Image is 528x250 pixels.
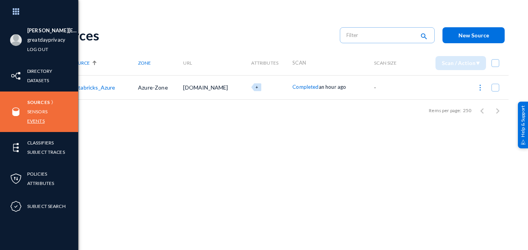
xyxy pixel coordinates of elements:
img: icon-sources.svg [10,106,22,118]
a: Subject Traces [27,148,65,157]
a: Subject Search [27,202,66,211]
span: + [255,85,258,90]
button: New Source [442,27,505,43]
span: [DOMAIN_NAME] [183,84,228,91]
a: Directory [27,67,52,76]
img: icon-elements.svg [10,142,22,153]
button: Next page [490,103,505,118]
img: help_support.svg [521,139,526,144]
mat-icon: search [419,32,428,42]
img: blank-profile-picture.png [10,34,22,46]
td: Azure-Zone [138,75,183,99]
div: 250 [463,107,471,114]
a: Events [27,116,45,125]
img: app launcher [4,3,28,20]
div: Help & Support [518,102,528,148]
li: [PERSON_NAME][EMAIL_ADDRESS][PERSON_NAME][DOMAIN_NAME] [27,26,78,35]
span: Scan [292,60,306,66]
a: Attributes [27,179,54,188]
div: Source [72,60,138,66]
img: icon-inventory.svg [10,70,22,82]
a: Sources [27,98,50,107]
a: Log out [27,45,48,54]
input: Filter [346,29,415,41]
div: Sources [51,27,332,43]
td: - [374,75,408,99]
a: greatdayprivacy [27,35,65,44]
span: Attributes [251,60,278,66]
a: Databricks_Azure [72,84,115,91]
button: Previous page [474,103,490,118]
a: Datasets [27,76,49,85]
a: Sensors [27,107,47,116]
span: URL [183,60,192,66]
span: New Source [458,32,489,39]
span: Source [72,60,90,66]
img: icon-policies.svg [10,173,22,185]
span: Completed [292,84,318,90]
div: Items per page: [429,107,461,114]
div: Zone [138,60,183,66]
img: icon-compliance.svg [10,201,22,212]
span: Zone [138,60,151,66]
span: Scan Size [374,60,396,66]
img: icon-more.svg [476,84,484,92]
a: Policies [27,169,47,178]
span: an hour ago [319,84,346,90]
a: Classifiers [27,138,54,147]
